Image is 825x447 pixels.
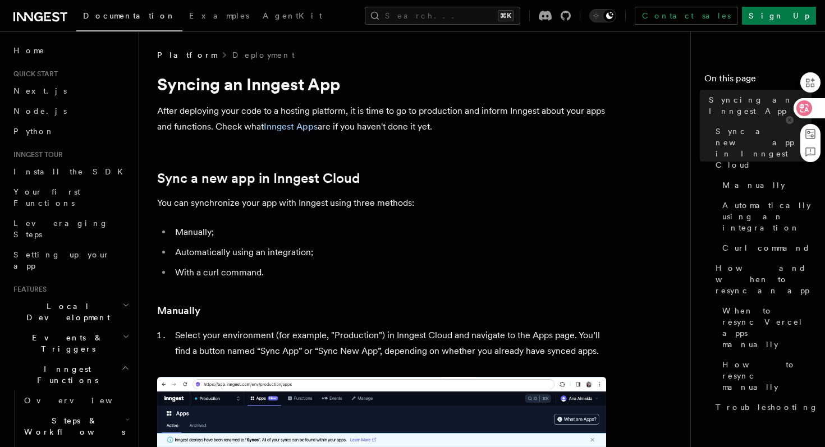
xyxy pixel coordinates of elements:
[9,162,132,182] a: Install the SDK
[9,182,132,213] a: Your first Functions
[13,250,110,270] span: Setting up your app
[9,328,132,359] button: Events & Triggers
[182,3,256,30] a: Examples
[704,72,812,90] h4: On this page
[635,7,737,25] a: Contact sales
[189,11,249,20] span: Examples
[711,258,812,301] a: How and when to resync an app
[9,40,132,61] a: Home
[718,354,812,397] a: How to resync manually
[20,411,132,442] button: Steps & Workflows
[498,10,514,21] kbd: ⌘K
[24,396,140,405] span: Overview
[722,242,810,254] span: Curl command
[722,359,812,393] span: How to resync manually
[9,285,47,294] span: Features
[711,121,812,175] a: Sync a new app in Inngest Cloud
[13,107,67,116] span: Node.js
[711,397,812,417] a: Troubleshooting
[9,70,58,79] span: Quick start
[157,103,606,135] p: After deploying your code to a hosting platform, it is time to go to production and inform Innges...
[9,359,132,390] button: Inngest Functions
[13,86,67,95] span: Next.js
[232,49,295,61] a: Deployment
[83,11,176,20] span: Documentation
[9,81,132,101] a: Next.js
[157,303,200,319] a: Manually
[13,127,54,136] span: Python
[722,305,812,350] span: When to resync Vercel apps manually
[365,7,520,25] button: Search...⌘K
[718,301,812,354] a: When to resync Vercel apps manually
[722,179,785,191] span: Manually
[13,45,45,56] span: Home
[157,170,360,186] a: Sync a new app in Inngest Cloud
[718,238,812,258] a: Curl command
[172,245,606,260] li: Automatically using an integration;
[9,296,132,328] button: Local Development
[157,195,606,211] p: You can synchronize your app with Inngest using three methods:
[716,262,812,296] span: How and when to resync an app
[9,332,122,354] span: Events & Triggers
[742,7,816,25] a: Sign Up
[20,415,125,437] span: Steps & Workflows
[76,3,182,31] a: Documentation
[9,101,132,121] a: Node.js
[718,195,812,238] a: Automatically using an integration
[172,328,606,359] li: Select your environment (for example, "Production") in Inngest Cloud and navigate to the Apps pag...
[9,363,121,386] span: Inngest Functions
[9,245,132,276] a: Setting up your app
[9,121,132,141] a: Python
[716,402,818,413] span: Troubleshooting
[709,94,812,117] span: Syncing an Inngest App
[172,265,606,280] li: With a curl command.
[13,167,130,176] span: Install the SDK
[13,187,80,208] span: Your first Functions
[718,175,812,195] a: Manually
[716,126,812,170] span: Sync a new app in Inngest Cloud
[256,3,329,30] a: AgentKit
[157,74,606,94] h1: Syncing an Inngest App
[172,224,606,240] li: Manually;
[9,301,122,323] span: Local Development
[9,150,63,159] span: Inngest tour
[13,219,108,239] span: Leveraging Steps
[722,200,812,233] span: Automatically using an integration
[704,90,812,121] a: Syncing an Inngest App
[157,49,217,61] span: Platform
[9,213,132,245] a: Leveraging Steps
[589,9,616,22] button: Toggle dark mode
[263,11,322,20] span: AgentKit
[20,390,132,411] a: Overview
[264,121,318,132] a: Inngest Apps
